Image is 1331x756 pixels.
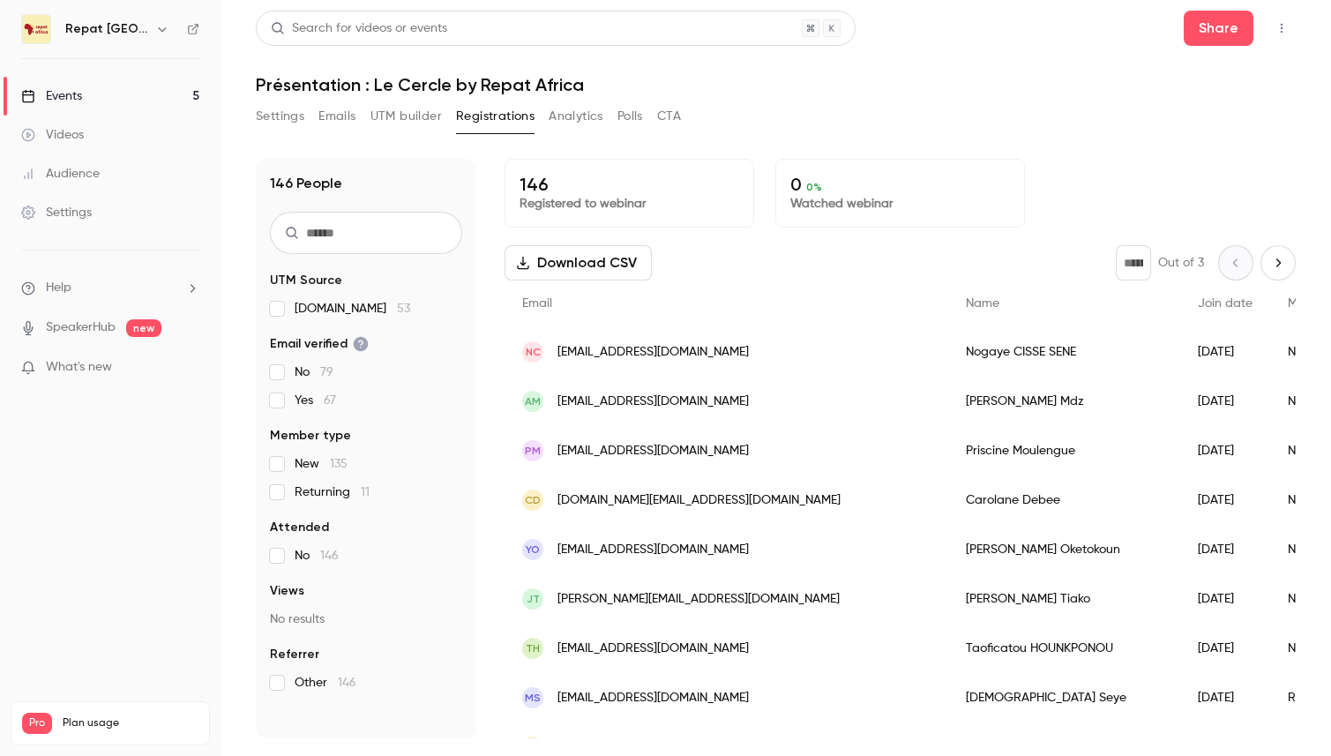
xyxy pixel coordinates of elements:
div: Taoficatou HOUNKPONOU [948,624,1180,673]
button: UTM builder [370,102,442,131]
p: 0 [790,174,1010,195]
span: Plan usage [63,716,198,730]
div: [DATE] [1180,475,1270,525]
span: Join date [1198,297,1252,310]
div: Priscine Moulengue [948,426,1180,475]
div: Events [21,87,82,105]
span: UTM Source [270,272,342,289]
p: Registered to webinar [520,195,739,213]
span: Member type [270,427,351,445]
div: [PERSON_NAME] Oketokoun [948,525,1180,574]
button: Registrations [456,102,535,131]
span: Pro [22,713,52,734]
span: 146 [338,677,356,689]
a: SpeakerHub [46,318,116,337]
div: Settings [21,204,92,221]
p: No results [270,610,462,628]
div: [DATE] [1180,327,1270,377]
span: [EMAIL_ADDRESS][DOMAIN_NAME] [557,689,749,707]
div: [DATE] [1180,525,1270,574]
span: Help [46,279,71,297]
div: [DATE] [1180,624,1270,673]
span: [EMAIL_ADDRESS][DOMAIN_NAME] [557,393,749,411]
span: No [295,547,339,565]
span: Views [270,582,304,600]
button: Download CSV [505,245,652,281]
span: MS [525,690,541,706]
span: 67 [324,394,336,407]
div: [DEMOGRAPHIC_DATA] Seye [948,673,1180,722]
h6: Repat [GEOGRAPHIC_DATA] [65,20,148,38]
span: 0 % [806,181,822,193]
div: Search for videos or events [271,19,447,38]
span: [PERSON_NAME][EMAIL_ADDRESS][DOMAIN_NAME] [557,590,840,609]
span: [EMAIL_ADDRESS][DOMAIN_NAME] [557,343,749,362]
button: Settings [256,102,304,131]
div: Nogaye CISSE SENE [948,327,1180,377]
button: Emails [318,102,355,131]
span: 146 [320,550,339,562]
span: AM [525,393,541,409]
button: Analytics [549,102,603,131]
span: [EMAIL_ADDRESS][DOMAIN_NAME] [557,640,749,658]
p: Out of 3 [1158,254,1204,272]
span: 11 [361,486,370,498]
span: 135 [330,458,348,470]
button: CTA [657,102,681,131]
h1: 146 People [270,173,342,194]
span: [EMAIL_ADDRESS][DOMAIN_NAME] [557,541,749,559]
iframe: Noticeable Trigger [178,360,199,376]
button: Share [1184,11,1253,46]
span: New [295,455,348,473]
span: TH [526,640,540,656]
div: [DATE] [1180,377,1270,426]
button: Next page [1260,245,1296,281]
span: 79 [320,366,333,378]
img: Repat Africa [22,15,50,43]
span: [DOMAIN_NAME][EMAIL_ADDRESS][DOMAIN_NAME] [557,491,841,510]
span: No [295,363,333,381]
h1: Présentation : Le Cercle by Repat Africa [256,74,1296,95]
span: YO [526,542,540,558]
span: [DOMAIN_NAME] [295,300,410,318]
span: JT [527,591,540,607]
span: [EMAIL_ADDRESS][DOMAIN_NAME] [557,442,749,460]
span: Attended [270,519,329,536]
div: [PERSON_NAME] Mdz [948,377,1180,426]
span: PM [525,443,541,459]
span: Other [295,674,356,692]
p: Watched webinar [790,195,1010,213]
span: Name [966,297,999,310]
span: Yes [295,392,336,409]
div: [PERSON_NAME] Tiako [948,574,1180,624]
div: [DATE] [1180,426,1270,475]
section: facet-groups [270,272,462,692]
div: [DATE] [1180,673,1270,722]
div: Audience [21,165,100,183]
span: Email verified [270,335,369,353]
div: Carolane Debee [948,475,1180,525]
button: Polls [617,102,643,131]
li: help-dropdown-opener [21,279,199,297]
span: NC [526,344,541,360]
p: 146 [520,174,739,195]
span: What's new [46,358,112,377]
div: [DATE] [1180,574,1270,624]
span: new [126,319,161,337]
span: Returning [295,483,370,501]
div: Videos [21,126,84,144]
span: Referrer [270,646,319,663]
span: 53 [397,303,410,315]
span: CD [525,492,541,508]
span: Email [522,297,552,310]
